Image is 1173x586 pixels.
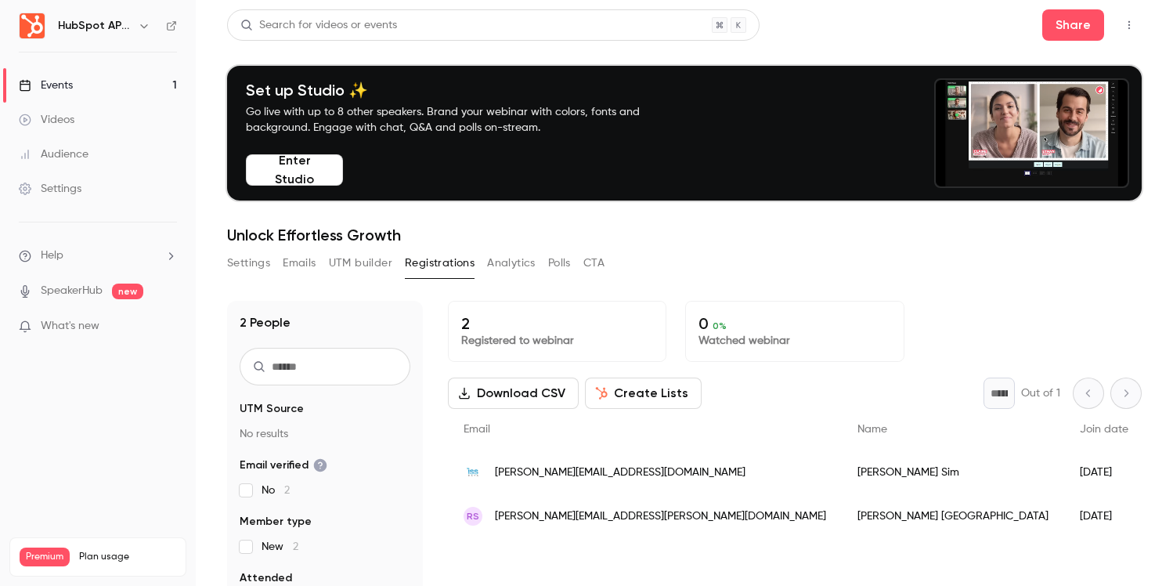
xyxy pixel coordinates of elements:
span: RS [467,509,479,523]
button: Analytics [487,251,536,276]
span: Attended [240,570,292,586]
button: Enter Studio [246,154,343,186]
h1: Unlock Effortless Growth [227,226,1142,244]
div: Videos [19,112,74,128]
span: Join date [1080,424,1128,435]
div: [PERSON_NAME] Sim [842,450,1064,494]
div: [PERSON_NAME] [GEOGRAPHIC_DATA] [842,494,1064,538]
span: Premium [20,548,70,566]
span: 0 % [713,320,727,331]
div: [DATE] [1064,450,1144,494]
h4: Set up Studio ✨ [246,81,677,99]
h1: 2 People [240,313,291,332]
button: Polls [548,251,571,276]
button: Create Lists [585,378,702,409]
p: Go live with up to 8 other speakers. Brand your webinar with colors, fonts and background. Engage... [246,104,677,136]
p: No results [240,426,410,442]
button: Settings [227,251,270,276]
p: Watched webinar [698,333,890,349]
div: [DATE] [1064,494,1144,538]
button: UTM builder [329,251,392,276]
p: 2 [461,314,653,333]
div: Events [19,78,73,93]
div: Search for videos or events [240,17,397,34]
img: HubSpot APAC [20,13,45,38]
span: Plan usage [79,551,176,563]
div: Audience [19,146,88,162]
p: Out of 1 [1021,385,1060,401]
span: New [262,539,298,555]
button: Share [1042,9,1104,41]
img: iss-data.com [464,463,482,482]
p: Registered to webinar [461,333,653,349]
div: Settings [19,181,81,197]
span: No [262,483,290,498]
span: 2 [284,485,290,496]
a: SpeakerHub [41,283,103,299]
span: What's new [41,318,99,335]
button: CTA [583,251,605,276]
h6: HubSpot APAC [58,18,132,34]
button: Registrations [405,251,475,276]
span: [PERSON_NAME][EMAIL_ADDRESS][DOMAIN_NAME] [495,465,745,481]
button: Download CSV [448,378,579,409]
span: Email [464,424,490,435]
iframe: Noticeable Trigger [158,320,177,334]
span: Member type [240,514,312,530]
span: Email verified [240,458,327,473]
p: 0 [698,314,890,333]
span: UTM Source [240,401,304,417]
span: Name [857,424,887,435]
span: [PERSON_NAME][EMAIL_ADDRESS][PERSON_NAME][DOMAIN_NAME] [495,508,826,525]
span: 2 [293,541,298,552]
span: Help [41,248,63,264]
span: new [112,284,143,299]
button: Emails [283,251,316,276]
li: help-dropdown-opener [19,248,177,264]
